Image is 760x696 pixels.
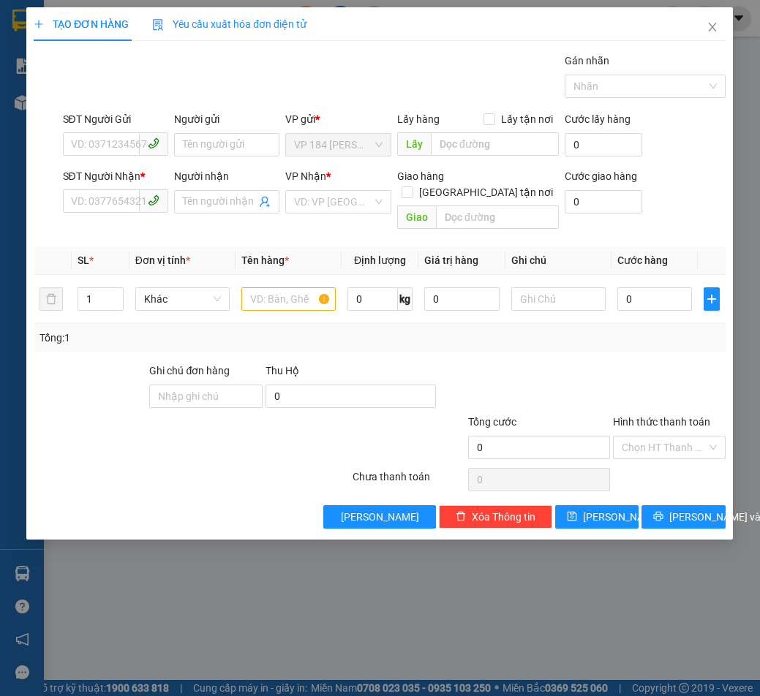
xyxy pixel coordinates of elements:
button: deleteXóa Thông tin [440,505,552,529]
span: Lấy tận nơi [495,111,559,127]
li: VP VP 108 [PERSON_NAME] [101,79,195,111]
label: Cước lấy hàng [565,113,631,125]
label: Ghi chú đơn hàng [150,365,230,377]
th: Ghi chú [505,246,612,275]
span: printer [654,511,664,523]
span: Thu Hộ [266,365,299,377]
span: SL [78,254,89,266]
span: save [567,511,577,523]
span: [GEOGRAPHIC_DATA] tận nơi [413,184,559,200]
input: Ghi Chú [511,287,606,311]
span: [PERSON_NAME] [583,509,661,525]
span: Khác [144,288,221,310]
input: Cước giao hàng [565,190,642,213]
label: Gán nhãn [565,55,609,67]
input: Dọc đường [436,205,559,229]
button: save[PERSON_NAME] [555,505,639,529]
span: Lấy hàng [397,113,440,125]
span: Giá trị hàng [425,254,479,266]
span: phone [148,194,159,206]
span: [PERSON_NAME] [341,509,419,525]
span: VP 184 Nguyễn Văn Trỗi - HCM [295,134,383,156]
li: Anh Quốc Limousine [7,7,212,62]
div: Người gửi [174,111,279,127]
span: Lấy [397,132,431,156]
div: VP gửi [286,111,391,127]
input: VD: Bàn, Ghế [241,287,336,311]
span: Tổng cước [468,416,516,428]
button: delete [39,287,63,311]
span: Đơn vị tính [135,254,190,266]
span: Định lượng [354,254,406,266]
button: plus [704,287,721,311]
span: plus [705,293,720,305]
span: Tên hàng [241,254,289,266]
span: VP Nhận [286,170,327,182]
span: delete [456,511,466,523]
li: VP VP 184 [PERSON_NAME] - HCM [7,79,101,127]
span: plus [34,19,44,29]
button: printer[PERSON_NAME] và In [642,505,726,529]
button: [PERSON_NAME] [323,505,436,529]
div: Tổng: 1 [39,330,295,346]
div: SĐT Người Gửi [63,111,168,127]
input: Ghi chú đơn hàng [150,385,263,408]
img: icon [152,19,164,31]
label: Cước giao hàng [565,170,637,182]
label: Hình thức thanh toán [613,416,710,428]
input: 0 [425,287,500,311]
input: Dọc đường [431,132,559,156]
span: Xóa Thông tin [472,509,535,525]
div: Chưa thanh toán [351,469,467,494]
span: Cước hàng [617,254,668,266]
div: SĐT Người Nhận [63,168,168,184]
span: TẠO ĐƠN HÀNG [34,18,129,30]
div: Người nhận [174,168,279,184]
input: Cước lấy hàng [565,133,642,156]
span: close [707,21,719,33]
span: Yêu cầu xuất hóa đơn điện tử [152,18,306,30]
span: Giao [397,205,436,229]
span: phone [148,137,159,149]
span: kg [399,287,413,311]
span: Giao hàng [397,170,444,182]
span: user-add [260,196,271,208]
button: Close [693,7,734,48]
